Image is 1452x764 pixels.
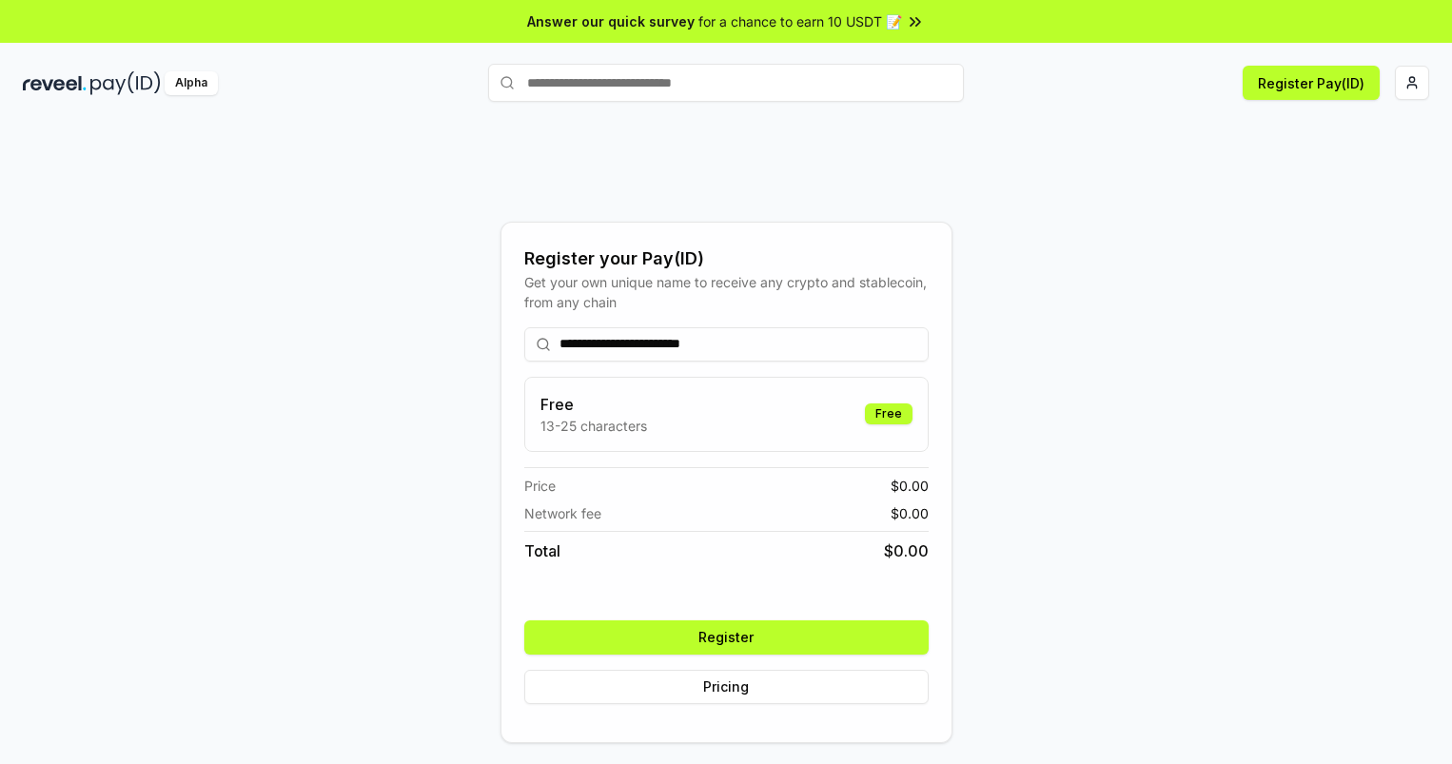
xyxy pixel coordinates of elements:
[884,539,929,562] span: $ 0.00
[891,476,929,496] span: $ 0.00
[540,416,647,436] p: 13-25 characters
[524,620,929,655] button: Register
[891,503,929,523] span: $ 0.00
[524,503,601,523] span: Network fee
[698,11,902,31] span: for a chance to earn 10 USDT 📝
[524,245,929,272] div: Register your Pay(ID)
[524,476,556,496] span: Price
[524,272,929,312] div: Get your own unique name to receive any crypto and stablecoin, from any chain
[90,71,161,95] img: pay_id
[540,393,647,416] h3: Free
[527,11,695,31] span: Answer our quick survey
[1243,66,1380,100] button: Register Pay(ID)
[524,670,929,704] button: Pricing
[23,71,87,95] img: reveel_dark
[865,403,912,424] div: Free
[165,71,218,95] div: Alpha
[524,539,560,562] span: Total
